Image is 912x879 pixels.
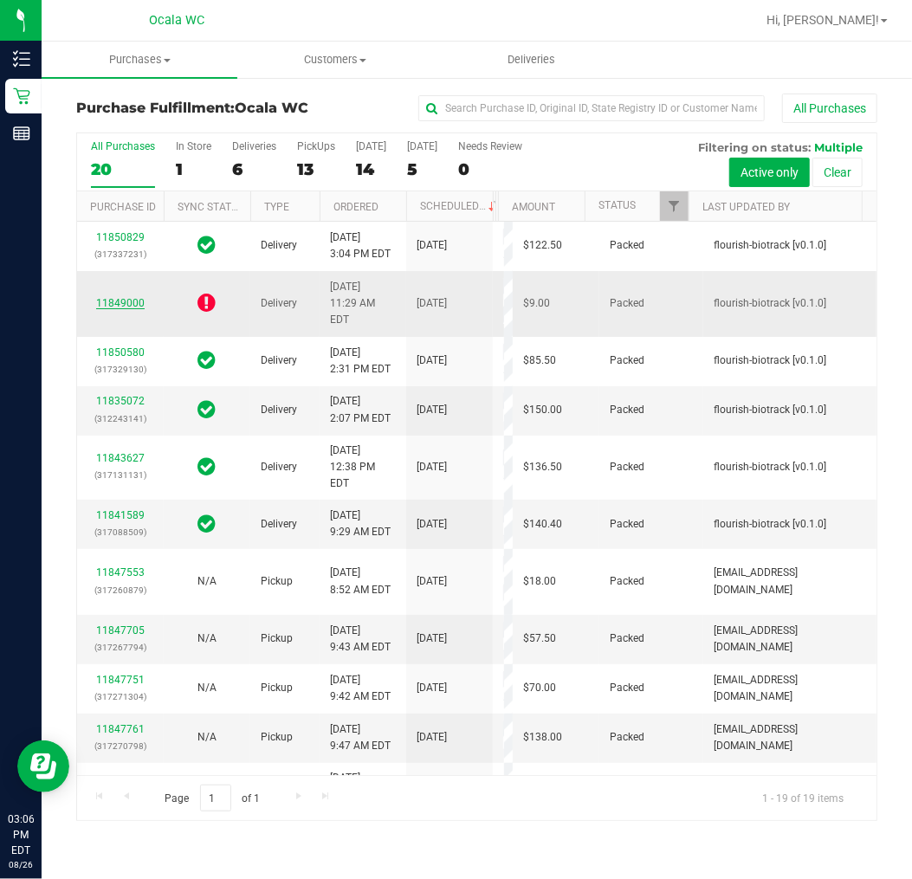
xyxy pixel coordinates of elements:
span: Delivery [261,402,297,418]
span: [DATE] 11:29 AM EDT [330,279,396,329]
button: N/A [197,573,217,590]
iframe: Resource center [17,740,69,792]
span: Pickup [261,573,293,590]
span: $122.50 [523,237,562,254]
div: 13 [297,159,335,179]
span: Packed [610,295,644,312]
div: 1 [176,159,211,179]
span: In Sync [198,233,217,257]
span: flourish-biotrack [v0.1.0] [714,352,826,369]
a: Deliveries [433,42,629,78]
inline-svg: Reports [13,125,30,142]
span: Pickup [261,729,293,746]
button: N/A [197,680,217,696]
p: (317270798) [87,738,153,754]
span: Customers [238,52,432,68]
span: [DATE] [417,573,447,590]
p: (317088509) [87,524,153,540]
button: All Purchases [782,94,877,123]
span: [DATE] 9:42 AM EDT [330,672,391,705]
span: [EMAIL_ADDRESS][DOMAIN_NAME] [714,565,866,598]
a: 11847553 [96,566,145,578]
span: [DATE] 8:52 AM EDT [330,565,391,598]
span: [DATE] 9:43 AM EDT [330,623,391,656]
a: 11850580 [96,346,145,359]
span: [DATE] [417,516,447,533]
span: In Sync [198,512,217,536]
button: N/A [197,630,217,647]
div: 5 [407,159,437,179]
span: In Sync [198,348,217,372]
span: Filtering on status: [698,140,811,154]
a: Purchase ID [90,201,156,213]
span: [DATE] [417,729,447,746]
span: [DATE] [417,402,447,418]
span: Packed [610,630,644,647]
span: [DATE] [417,295,447,312]
a: Customers [237,42,433,78]
span: Delivery [261,295,297,312]
a: 11849000 [96,297,145,309]
span: Not Applicable [197,682,217,694]
span: [DATE] [417,352,447,369]
span: $150.00 [523,402,562,418]
inline-svg: Retail [13,87,30,105]
a: Type [264,201,289,213]
p: (317260879) [87,582,153,598]
span: [EMAIL_ADDRESS][DOMAIN_NAME] [714,721,866,754]
span: $18.00 [523,573,556,590]
span: Delivery [261,459,297,475]
a: 11847751 [96,674,145,686]
div: In Store [176,140,211,152]
span: [DATE] 9:29 AM EDT [330,507,391,540]
span: Packed [610,459,644,475]
a: Sync Status [178,201,244,213]
span: Deliveries [484,52,579,68]
span: [DATE] 12:38 PM EDT [330,443,396,493]
span: Hi, [PERSON_NAME]! [766,13,879,27]
p: (317271304) [87,688,153,705]
inline-svg: Inventory [13,50,30,68]
span: flourish-biotrack [v0.1.0] [714,402,826,418]
span: In Sync [198,397,217,422]
button: N/A [197,729,217,746]
div: Needs Review [458,140,522,152]
p: (312243141) [87,410,153,427]
button: Active only [729,158,810,187]
span: Not Applicable [197,731,217,743]
span: flourish-biotrack [v0.1.0] [714,237,826,254]
div: All Purchases [91,140,155,152]
span: [DATE] [417,630,447,647]
span: $85.50 [523,352,556,369]
span: $138.00 [523,729,562,746]
div: PickUps [297,140,335,152]
span: Packed [610,729,644,746]
div: Deliveries [232,140,276,152]
p: (317329130) [87,361,153,378]
span: [DATE] 11:27 AM EDT [330,770,396,820]
span: [DATE] [417,237,447,254]
span: Packed [610,402,644,418]
a: 11841589 [96,509,145,521]
h3: Purchase Fulfillment: [76,100,343,116]
p: (317267794) [87,639,153,656]
a: Ordered [333,201,378,213]
input: 1 [200,785,231,811]
span: [DATE] [417,459,447,475]
span: Multiple [814,140,863,154]
span: [EMAIL_ADDRESS][DOMAIN_NAME] [714,623,866,656]
span: Ocala WC [149,13,204,28]
span: $136.50 [523,459,562,475]
span: flourish-biotrack [v0.1.0] [714,459,826,475]
a: Scheduled [420,200,499,212]
input: Search Purchase ID, Original ID, State Registry ID or Customer Name... [418,95,765,121]
span: Ocala WC [235,100,308,116]
span: $57.50 [523,630,556,647]
span: [DATE] 3:04 PM EDT [330,229,391,262]
div: 0 [458,159,522,179]
span: Packed [610,573,644,590]
span: Delivery [261,237,297,254]
span: [EMAIL_ADDRESS][DOMAIN_NAME] [714,672,866,705]
span: Packed [610,516,644,533]
span: Packed [610,680,644,696]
